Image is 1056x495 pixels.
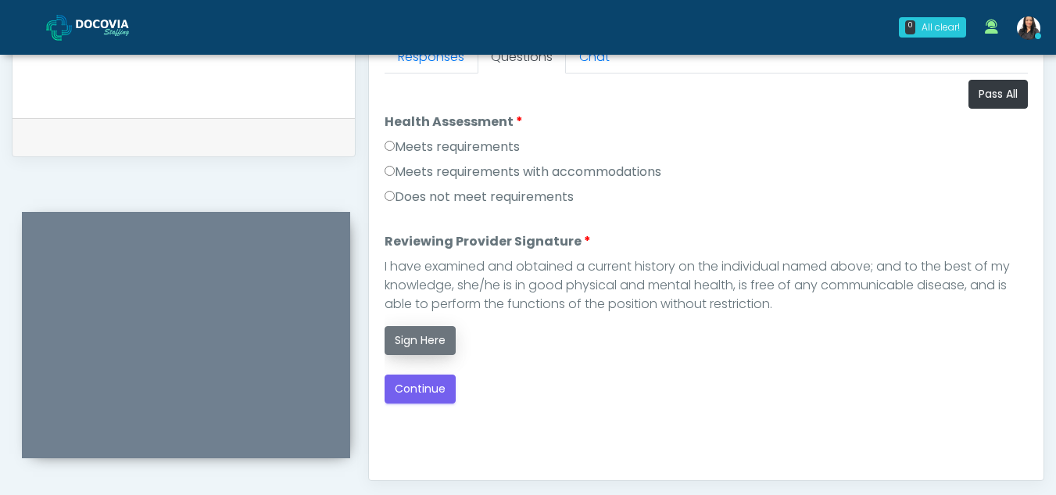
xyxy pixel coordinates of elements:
button: Open LiveChat chat widget [13,6,59,53]
label: Meets requirements with accommodations [385,163,661,181]
input: Does not meet requirements [385,191,395,201]
button: Sign Here [385,326,456,355]
input: Meets requirements [385,141,395,151]
input: Meets requirements with accommodations [385,166,395,176]
a: Questions [478,41,566,74]
a: Responses [385,41,478,74]
label: Health Assessment [385,113,523,131]
img: Docovia [46,15,72,41]
img: Viral Patel [1017,16,1040,40]
label: Reviewing Provider Signature [385,232,591,251]
label: Does not meet requirements [385,188,574,206]
a: Docovia [46,2,154,52]
img: Docovia [76,20,154,35]
a: Chat [566,41,623,74]
a: 0 All clear! [890,11,975,44]
button: Pass All [968,80,1028,109]
div: 0 [905,20,915,34]
div: I have examined and obtained a current history on the individual named above; and to the best of ... [385,257,1028,314]
iframe: To enrich screen reader interactions, please activate Accessibility in Grammarly extension settings [22,231,350,458]
button: Continue [385,375,456,404]
label: Meets requirements [385,138,520,156]
div: All clear! [922,20,960,34]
